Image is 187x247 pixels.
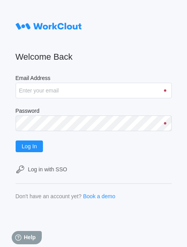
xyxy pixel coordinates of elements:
[16,83,172,98] input: Enter your email
[16,140,43,152] button: Log In
[16,75,172,83] label: Email Address
[22,144,37,149] span: Log In
[16,193,82,199] div: Don't have an account yet?
[16,165,172,174] a: Log in with SSO
[28,166,67,172] div: Log in with SSO
[16,108,172,116] label: Password
[83,193,116,199] a: Book a demo
[16,52,172,62] h2: Welcome Back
